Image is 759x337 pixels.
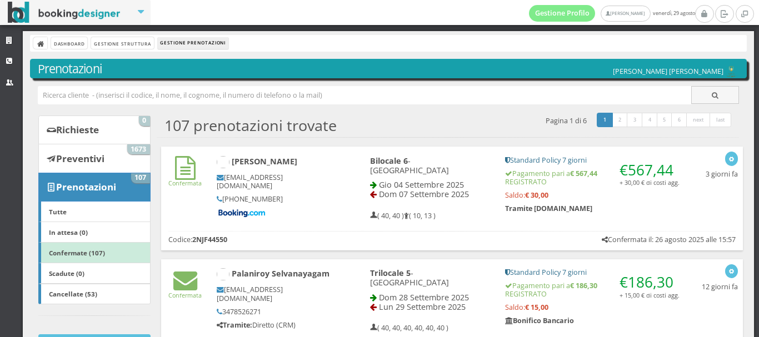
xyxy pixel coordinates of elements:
[38,201,150,222] a: Tutte
[38,62,740,76] h3: Prenotazioni
[217,195,332,203] h5: [PHONE_NUMBER]
[217,321,332,329] h5: Diretto (CRM)
[370,156,490,175] h4: - [GEOGRAPHIC_DATA]
[620,272,673,292] span: €
[56,123,99,136] b: Richieste
[627,113,643,127] a: 3
[370,212,436,220] h5: ( 40, 40 ) ( 10, 13 )
[49,228,88,237] b: In attesa (0)
[505,169,680,186] h5: Pagamento pari a REGISTRATO
[620,291,680,299] small: + 15,00 € di costi agg.
[127,144,150,154] span: 1673
[175,170,196,178] span: Nessuna email di conferma al cliente
[217,173,332,190] h5: [EMAIL_ADDRESS][DOMAIN_NAME]
[173,282,197,290] span: Email di conferma inviata al cliente
[612,113,628,127] a: 2
[56,152,104,165] b: Preventivi
[628,272,673,292] span: 186,30
[613,66,739,78] h5: [PERSON_NAME] [PERSON_NAME]
[91,37,153,49] a: Gestione Struttura
[602,235,736,244] h5: Confermata il: 26 agosto 2025 alle 15:57
[601,6,650,22] a: [PERSON_NAME]
[168,282,202,299] a: Confermata
[620,178,680,187] small: + 30,00 € di costi agg.
[38,263,150,284] a: Scadute (0)
[525,303,548,312] strong: € 15,00
[131,173,150,183] span: 107
[723,66,739,78] img: c17ce5f8a98d11e9805da647fc135771.png
[370,324,448,332] h5: ( 40, 40, 40, 40, 40, 40 )
[686,113,711,127] a: next
[379,179,464,190] span: Gio 04 Settembre 2025
[505,204,592,213] b: Tramite [DOMAIN_NAME]
[529,5,695,22] span: venerdì, 29 agosto
[49,248,105,257] b: Confermate (107)
[505,191,680,199] h5: Saldo:
[38,86,692,104] input: Ricerca cliente - (inserisci il codice, il nome, il cognome, il numero di telefono o la mail)
[628,160,673,180] span: 567,44
[38,115,150,144] a: Richieste 0
[642,113,658,127] a: 4
[379,189,469,199] span: Dom 07 Settembre 2025
[8,2,121,23] img: BookingDesigner.com
[217,285,332,302] h5: [EMAIL_ADDRESS][DOMAIN_NAME]
[139,116,150,126] span: 0
[525,190,548,200] strong: € 30,00
[505,316,574,325] b: Bonifico Bancario
[710,113,732,127] a: last
[706,170,738,178] h5: 3 giorni fa
[620,160,673,180] span: €
[570,281,597,290] strong: € 186,30
[370,268,490,288] h4: - [GEOGRAPHIC_DATA]
[168,170,202,187] a: Confermata
[38,144,150,173] a: Preventivi 1673
[702,283,738,291] h5: 12 giorni fa
[671,113,687,127] a: 6
[217,208,267,218] img: Booking-com-logo.png
[49,289,97,298] b: Cancellate (53)
[164,117,337,134] h2: 107 prenotazioni trovate
[505,303,680,311] h5: Saldo:
[505,281,680,298] h5: Pagamento pari a REGISTRATO
[379,292,469,303] span: Dom 28 Settembre 2025
[49,207,67,216] b: Tutte
[597,113,613,127] a: 1
[168,235,227,244] h5: Codice:
[217,320,252,330] b: Tramite:
[379,301,466,312] span: Lun 29 Settembre 2025
[51,37,87,49] a: Dashboard
[217,308,332,316] h5: 3478526271
[370,155,408,166] b: Bilocale 6
[38,284,150,305] a: Cancellate (53)
[505,268,680,276] h5: Standard Policy 7 giorni
[38,242,150,263] a: Confermate (107)
[657,113,673,127] a: 5
[192,235,227,244] b: 2NJF44550
[505,156,680,164] h5: Standard Policy 7 giorni
[370,268,411,278] b: Trilocale 5
[232,156,297,167] b: [PERSON_NAME]
[56,180,116,193] b: Prenotazioni
[38,222,150,243] a: In attesa (0)
[232,268,329,279] b: Palaniroy Selvanayagam
[38,173,150,202] a: Prenotazioni 107
[570,169,597,178] strong: € 567,44
[529,5,596,22] a: Gestione Profilo
[158,37,228,49] li: Gestione Prenotazioni
[546,117,587,125] h5: Pagina 1 di 6
[49,269,84,278] b: Scadute (0)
